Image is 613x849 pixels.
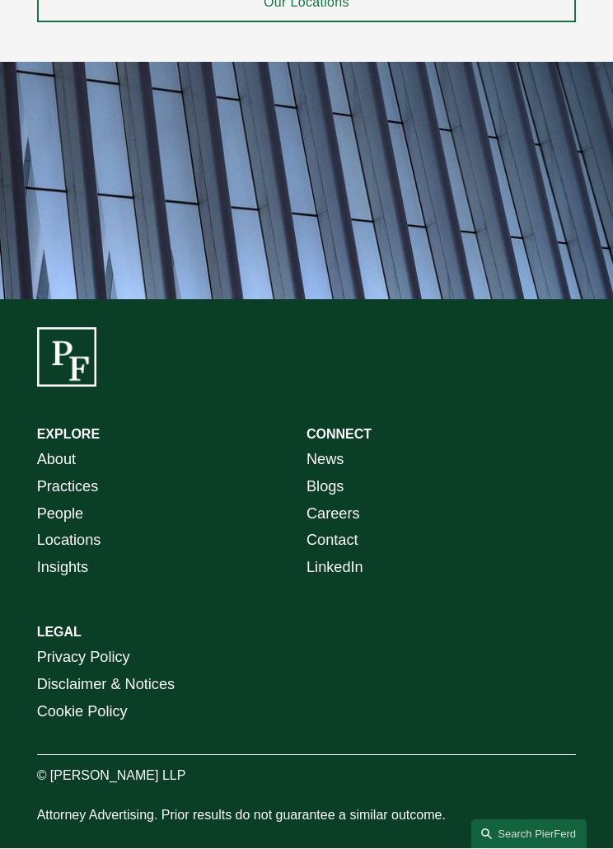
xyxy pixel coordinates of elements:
a: Insights [37,555,89,582]
strong: CONNECT [306,428,372,442]
a: Careers [306,501,360,528]
a: Disclaimer & Notices [37,672,175,699]
a: LinkedIn [306,555,363,582]
a: Search this site [471,820,587,849]
strong: LEGAL [37,626,82,640]
strong: EXPLORE [37,428,100,442]
a: People [37,501,84,528]
p: Attorney Advertising. Prior results do not guarantee a similar outcome. [37,804,577,828]
a: Practices [37,474,99,501]
a: News [306,447,344,474]
a: Cookie Policy [37,699,128,726]
a: Locations [37,528,101,555]
a: Privacy Policy [37,645,130,672]
a: About [37,447,76,474]
a: Contact [306,528,358,555]
a: Blogs [306,474,344,501]
p: © [PERSON_NAME] LLP [37,765,577,789]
